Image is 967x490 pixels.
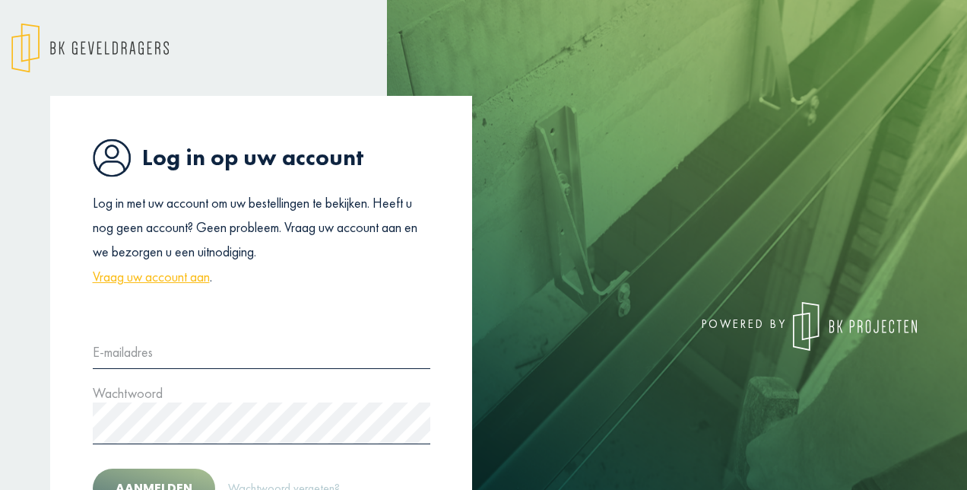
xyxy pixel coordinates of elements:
h1: Log in op uw account [93,138,430,177]
img: logo [793,302,917,351]
label: Wachtwoord [93,381,163,406]
p: Log in met uw account om uw bestellingen te bekijken. Heeft u nog geen account? Geen probleem. Vr... [93,191,430,290]
a: Vraag uw account aan [93,265,210,289]
div: powered by [495,302,917,351]
img: icon [93,138,131,177]
img: logo [11,23,169,73]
